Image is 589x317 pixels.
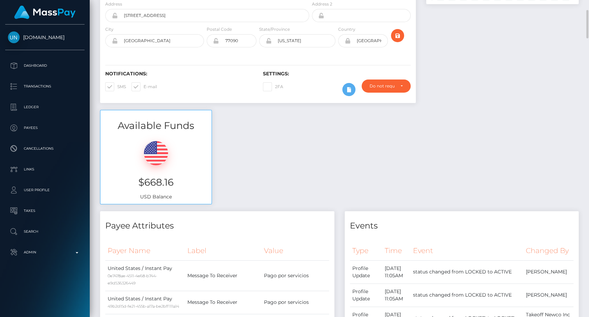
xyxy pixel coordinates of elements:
label: Address 2 [312,1,332,7]
td: [PERSON_NAME] [523,260,573,283]
a: Payees [5,119,85,137]
a: Ledger [5,99,85,116]
label: City [105,26,114,32]
td: [DATE] 11:05AM [382,260,410,283]
p: Admin [8,247,82,258]
h4: Payee Attributes [105,220,329,232]
label: Address [105,1,122,7]
label: 2FA [263,82,283,91]
td: United States / Instant Pay [105,291,185,314]
h6: Settings: [263,71,410,77]
th: Value [261,241,329,260]
a: Transactions [5,78,85,95]
p: Cancellations [8,143,82,154]
p: Search [8,226,82,237]
a: Search [5,223,85,240]
p: Transactions [8,81,82,92]
a: User Profile [5,181,85,199]
td: Pago por servicios [261,260,329,291]
td: Message To Receiver [185,291,262,314]
td: status changed from LOCKED to ACTIVE [410,260,523,283]
a: Taxes [5,202,85,220]
h6: Notifications: [105,71,253,77]
p: Taxes [8,206,82,216]
a: Links [5,161,85,178]
td: Profile Update [350,260,383,283]
th: Event [410,241,523,260]
button: Do not require [362,80,410,93]
th: Payer Name [105,241,185,260]
th: Changed By [523,241,573,260]
p: Payees [8,123,82,133]
img: MassPay Logo [14,6,76,19]
img: USD.png [144,141,168,165]
label: Country [338,26,355,32]
p: Links [8,164,82,175]
small: 0e7478ae-4511-4e68-b744-e9d536326449 [108,273,157,286]
h3: $668.16 [106,176,206,189]
p: Dashboard [8,60,82,71]
p: Ledger [8,102,82,112]
td: Profile Update [350,283,383,307]
label: Postal Code [207,26,232,32]
th: Label [185,241,262,260]
img: Unlockt.me [8,31,20,43]
span: [DOMAIN_NAME] [5,34,85,40]
a: Dashboard [5,57,85,74]
th: Time [382,241,410,260]
h4: Events [350,220,574,232]
small: 49b2d15d-fe21-455b-a17a-be2bff111a14 [108,304,179,309]
td: Message To Receiver [185,260,262,291]
td: United States / Instant Pay [105,260,185,291]
td: Pago por servicios [261,291,329,314]
th: Type [350,241,383,260]
p: User Profile [8,185,82,195]
div: Do not require [370,83,394,89]
a: Admin [5,244,85,261]
td: [DATE] 11:05AM [382,283,410,307]
td: [PERSON_NAME] [523,283,573,307]
label: SMS [105,82,126,91]
td: status changed from LOCKED to ACTIVE [410,283,523,307]
a: Cancellations [5,140,85,157]
div: USD Balance [100,132,212,204]
label: State/Province [259,26,290,32]
label: E-mail [131,82,157,91]
h3: Available Funds [100,119,212,132]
